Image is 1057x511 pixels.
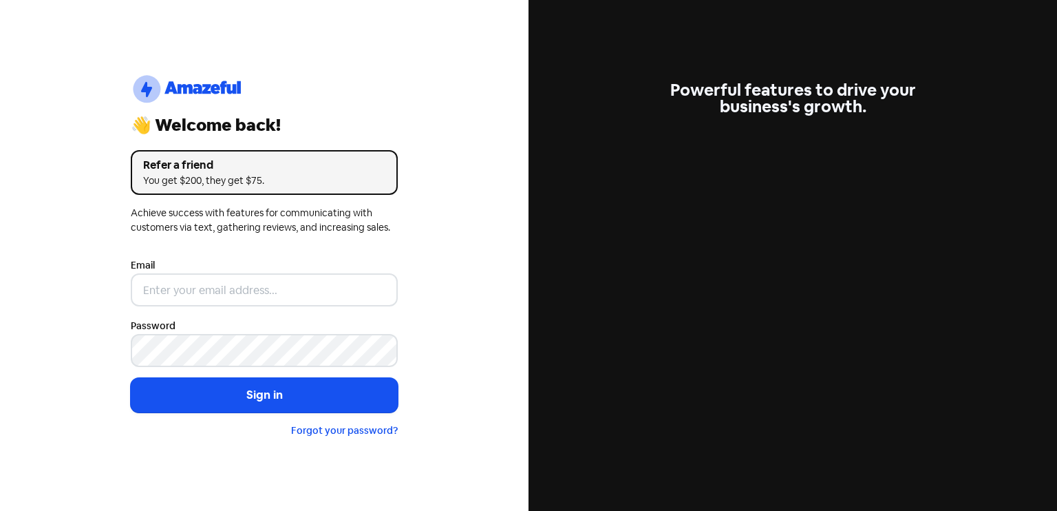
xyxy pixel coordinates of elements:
[143,174,385,188] div: You get $200, they get $75.
[659,82,926,115] div: Powerful features to drive your business's growth.
[131,206,398,235] div: Achieve success with features for communicating with customers via text, gathering reviews, and i...
[291,424,398,437] a: Forgot your password?
[131,378,398,413] button: Sign in
[131,258,155,273] label: Email
[131,319,175,333] label: Password
[131,273,398,306] input: Enter your email address...
[143,157,385,174] div: Refer a friend
[131,117,398,134] div: 👋 Welcome back!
